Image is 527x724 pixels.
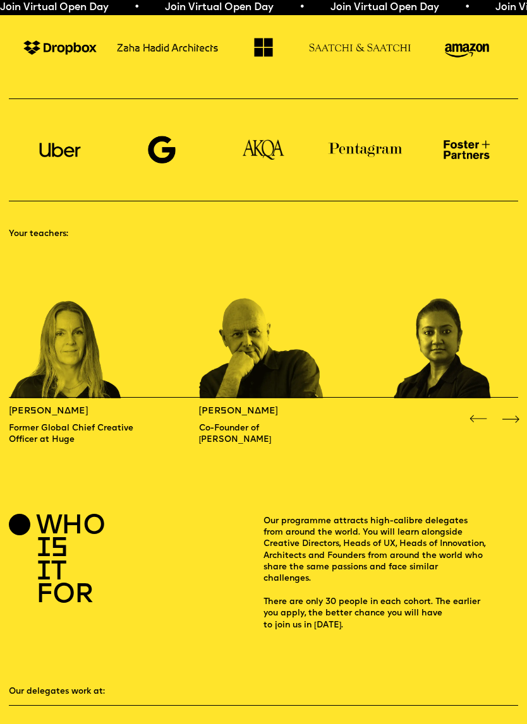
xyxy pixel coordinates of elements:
span: • [463,3,468,13]
p: Our delegates work at: [9,686,518,697]
div: 1 / 16 [199,251,325,398]
p: Former Global Chief Creative Officer at Huge [9,423,135,446]
span: • [297,3,303,13]
p: Our programme attracts high-calibre delegates from around the world. You will learn alongside Cre... [263,516,518,631]
h5: [PERSON_NAME] [9,406,135,417]
div: 16 / 16 [9,251,135,398]
div: Previous slide [468,408,488,429]
h5: [PERSON_NAME] [199,406,294,417]
span: • [132,3,138,13]
div: 2 / 16 [389,251,515,398]
h2: who is it for [36,516,88,608]
p: Co-Founder of [PERSON_NAME] [199,423,294,446]
div: Next slide [500,408,521,429]
p: Your teachers: [9,228,518,240]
